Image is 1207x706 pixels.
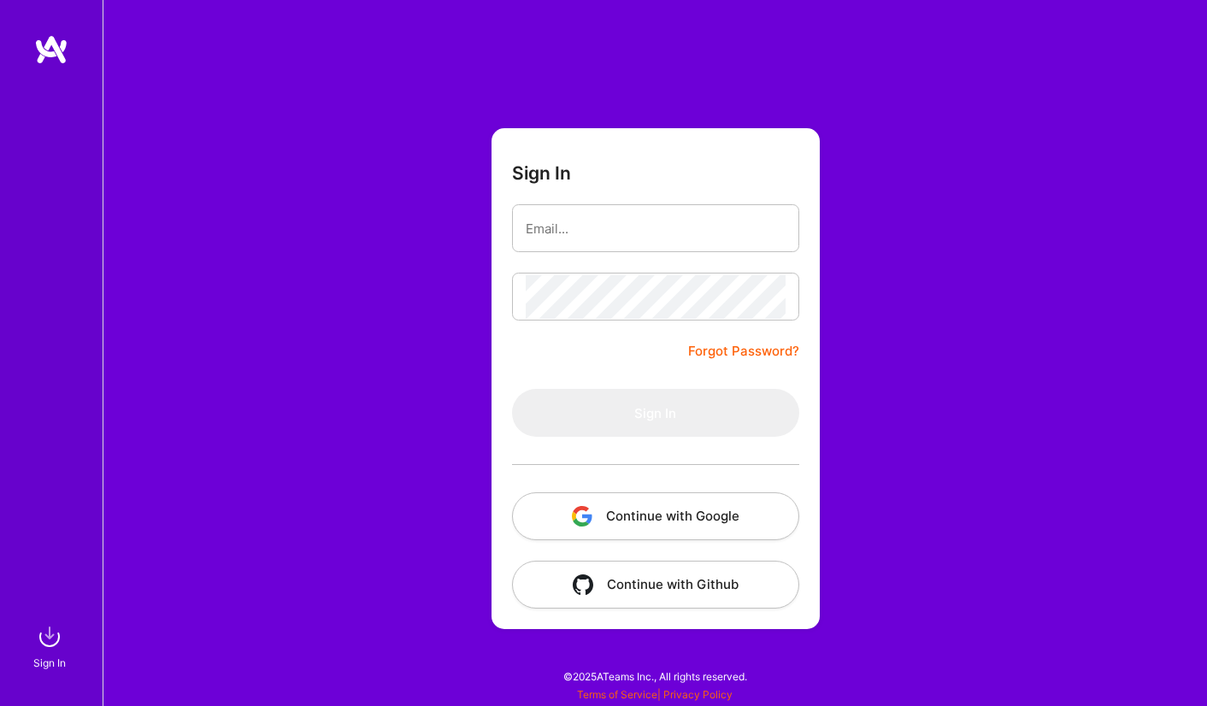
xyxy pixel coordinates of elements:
[688,341,799,362] a: Forgot Password?
[573,574,593,595] img: icon
[512,492,799,540] button: Continue with Google
[526,207,786,250] input: Email...
[577,688,657,701] a: Terms of Service
[663,688,733,701] a: Privacy Policy
[577,688,733,701] span: |
[33,654,66,672] div: Sign In
[34,34,68,65] img: logo
[572,506,592,527] img: icon
[103,655,1207,697] div: © 2025 ATeams Inc., All rights reserved.
[512,561,799,609] button: Continue with Github
[36,620,67,672] a: sign inSign In
[512,389,799,437] button: Sign In
[32,620,67,654] img: sign in
[512,162,571,184] h3: Sign In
